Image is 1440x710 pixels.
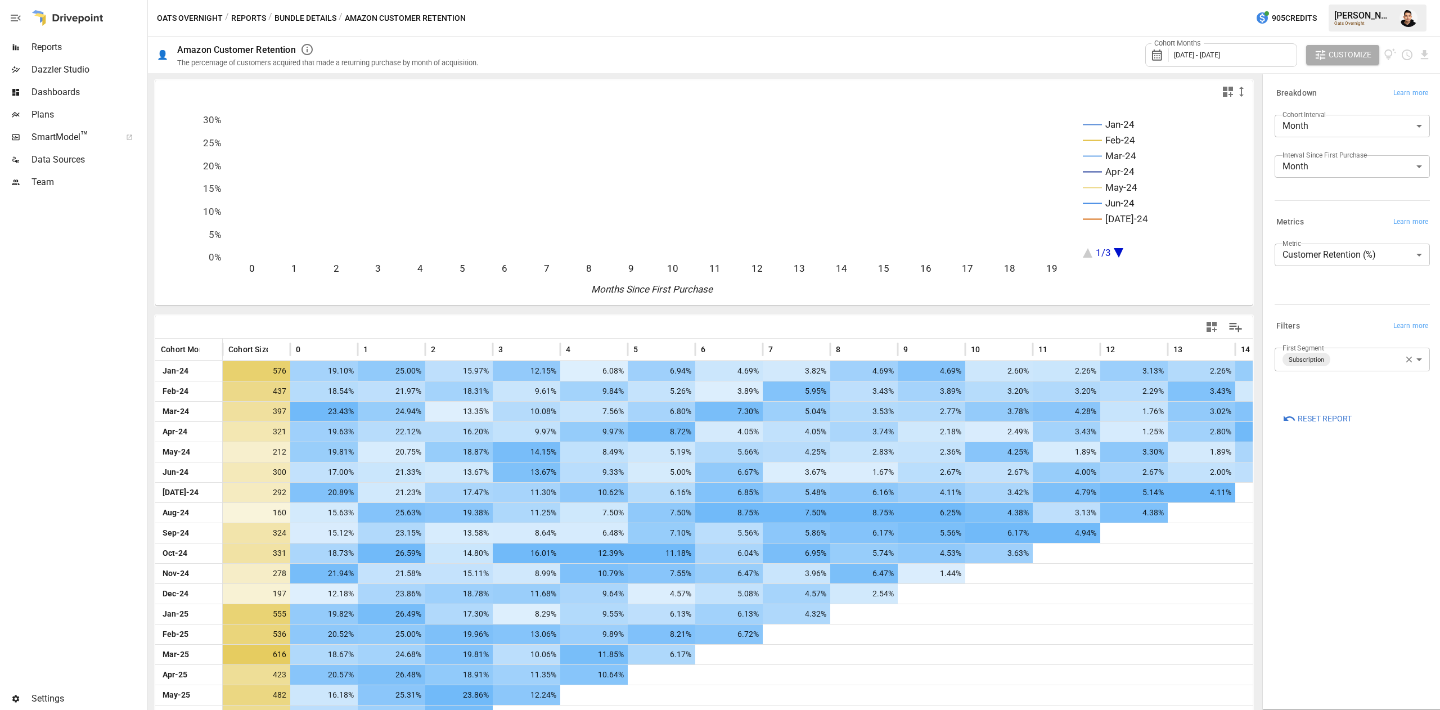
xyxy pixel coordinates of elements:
span: 6.47% [701,564,760,583]
span: 321 [228,422,288,442]
span: 5.14% [1106,483,1165,502]
button: Sort [909,341,925,357]
text: 20% [203,160,221,172]
text: 19 [1046,263,1057,274]
span: 14 [1241,344,1250,355]
span: 5 [633,344,638,355]
span: 15.63% [296,503,355,523]
span: 26.59% [363,543,423,563]
text: 18 [1004,263,1015,274]
div: [PERSON_NAME] [1334,10,1393,21]
span: 12.15% [498,361,558,381]
span: 3.53% [836,402,895,421]
span: 4.28% [1038,402,1098,421]
span: 5.74% [836,543,895,563]
span: 5.86% [768,523,828,543]
span: 5.48% [768,483,828,502]
button: Sort [504,341,520,357]
span: Reports [31,41,145,54]
span: 18.87% [431,442,490,462]
span: 7.50% [768,503,828,523]
span: Sep-24 [161,523,217,543]
span: 8.75% [701,503,760,523]
button: Manage Columns [1223,314,1248,340]
span: 8 [836,344,840,355]
label: Cohort Months [1151,38,1204,48]
span: 7.30% [701,402,760,421]
span: 3.89% [903,381,963,401]
div: Amazon Customer Retention [177,44,296,55]
text: 10% [203,206,221,217]
span: 2.80% [1173,422,1233,442]
span: 1.89% [1038,442,1098,462]
span: 8.99% [498,564,558,583]
span: 23.86% [363,584,423,604]
span: 22.12% [363,422,423,442]
span: Oct-24 [161,543,217,563]
span: 23.43% [296,402,355,421]
span: 15.12% [296,523,355,543]
div: A chart. [155,103,1236,305]
span: 8.72% [633,422,693,442]
span: 1.44% [903,564,963,583]
span: 1.76% [1106,402,1165,421]
span: 4.38% [971,503,1030,523]
span: May-24 [161,442,217,462]
span: 19.63% [296,422,355,442]
div: / [225,11,229,25]
span: 3.13% [1106,361,1165,381]
span: 5.00% [633,462,693,482]
span: 9.97% [498,422,558,442]
span: ™ [80,129,88,143]
span: Plans [31,108,145,122]
span: 331 [228,543,288,563]
text: Jun-24 [1105,197,1135,209]
span: 6.17% [971,523,1030,543]
label: Metric [1282,239,1301,248]
button: Sort [1251,341,1267,357]
span: 212 [228,442,288,462]
span: 3 [498,344,503,355]
span: 11.68% [498,584,558,604]
img: Francisco Sanchez [1399,9,1417,27]
span: Learn more [1393,217,1428,228]
span: 17.47% [431,483,490,502]
span: 13.58% [431,523,490,543]
span: 12.18% [296,584,355,604]
h6: Metrics [1276,216,1304,228]
button: Sort [301,341,317,357]
button: Download report [1418,48,1431,61]
text: 16 [920,263,931,274]
span: Apr-24 [161,422,217,442]
span: 3.89% [701,381,760,401]
text: [DATE]-24 [1105,213,1148,224]
span: 12 [1106,344,1115,355]
text: 14 [836,263,847,274]
span: Learn more [1393,321,1428,332]
span: 18.78% [431,584,490,604]
span: 3.20% [1038,381,1098,401]
span: Data Sources [31,153,145,167]
span: 5.56% [903,523,963,543]
span: 5.95% [768,381,828,401]
button: Bundle Details [274,11,336,25]
span: 2.67% [1106,462,1165,482]
span: Settings [31,692,145,705]
span: SmartModel [31,131,114,144]
span: 4.69% [836,361,895,381]
span: 10 [971,344,980,355]
span: 1.89% [1173,442,1233,462]
button: Oats Overnight [157,11,223,25]
span: 2.26% [1038,361,1098,381]
span: 5.56% [701,523,760,543]
div: Month [1275,155,1430,178]
span: 1.60% [1241,381,1300,401]
span: 324 [228,523,288,543]
div: 👤 [157,50,168,60]
button: Sort [706,341,722,357]
span: 7.55% [633,564,693,583]
span: 4.38% [1106,503,1165,523]
span: 2.00% [1173,462,1233,482]
span: 6.08% [566,361,625,381]
span: 9.64% [566,584,625,604]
